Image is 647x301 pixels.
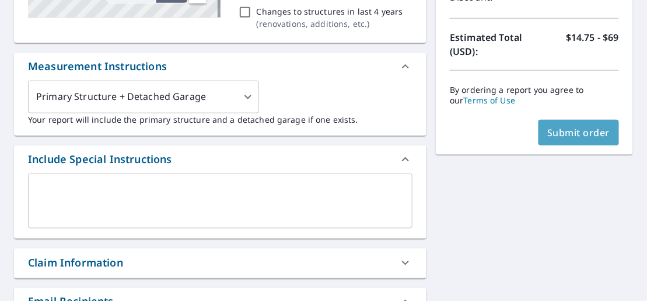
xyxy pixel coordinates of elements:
p: Your report will include the primary structure and a detached garage if one exists. [28,113,412,126]
div: Include Special Instructions [14,146,426,174]
p: By ordering a report you agree to our [450,85,619,106]
p: Estimated Total (USD): [450,30,534,58]
div: Include Special Instructions [28,151,172,167]
div: Primary Structure + Detached Garage [28,81,259,113]
div: Measurement Instructions [14,53,426,81]
p: ( renovations, additions, etc. ) [257,18,403,30]
div: Claim Information [14,248,426,278]
button: Submit order [538,120,620,146]
span: Submit order [548,126,610,139]
div: Measurement Instructions [28,58,167,74]
div: Claim Information [28,255,123,271]
p: $14.75 - $69 [566,30,619,58]
p: Changes to structures in last 4 years [257,5,403,18]
a: Terms of Use [464,95,516,106]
